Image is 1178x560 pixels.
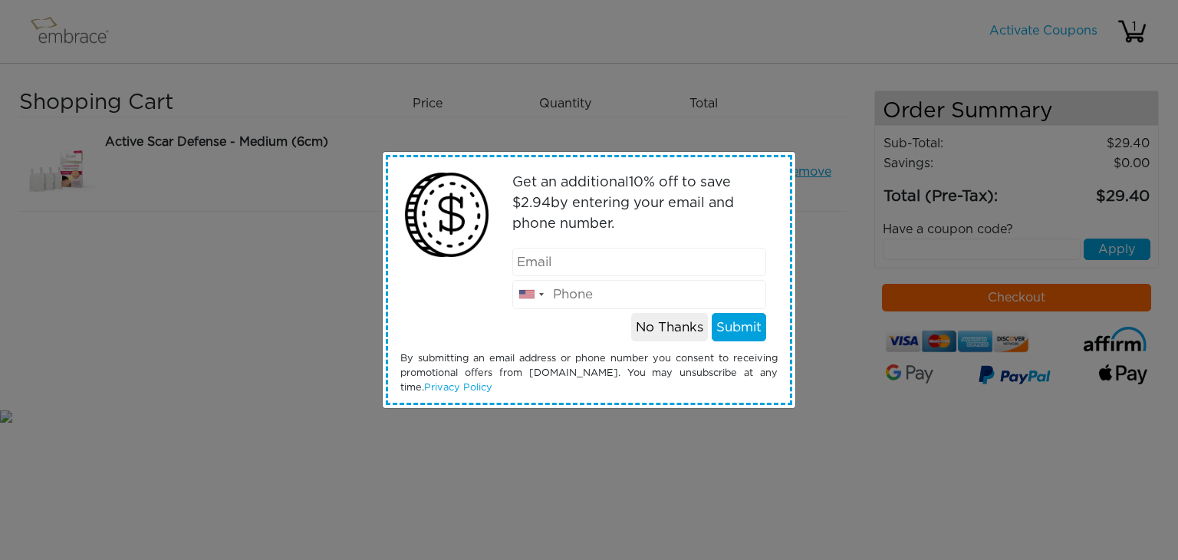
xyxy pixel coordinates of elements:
div: By submitting an email address or phone number you consent to receiving promotional offers from [... [389,351,789,396]
input: Email [512,248,767,277]
input: Phone [512,280,767,309]
span: 2.94 [521,196,551,210]
div: United States: +1 [513,281,548,308]
img: money2.png [397,165,497,265]
span: 10 [629,176,643,189]
button: Submit [712,313,766,342]
button: No Thanks [631,313,708,342]
a: Privacy Policy [424,383,492,393]
p: Get an additional % off to save $ by entering your email and phone number. [512,173,767,235]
